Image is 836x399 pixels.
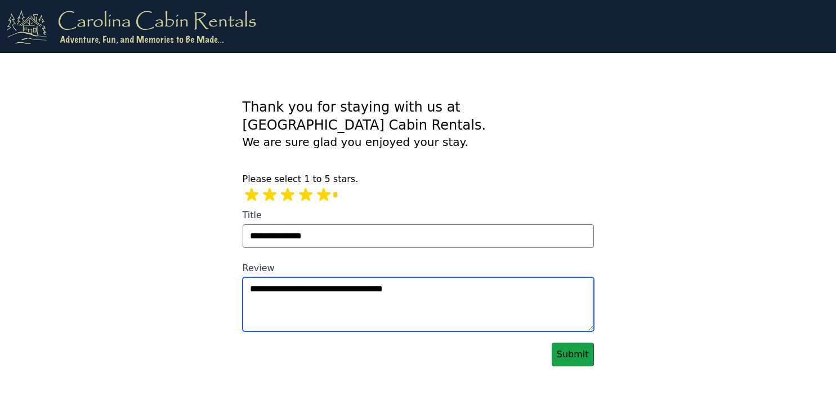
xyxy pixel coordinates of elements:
p: We are sure glad you enjoyed your stay. [243,134,594,159]
textarea: Review [243,277,594,331]
input: Title [243,224,594,248]
p: Please select 1 to 5 stars. [243,172,594,186]
span: Review [243,263,275,273]
span: Title [243,210,262,220]
a: Submit [552,343,594,366]
img: logo.png [7,9,256,44]
h1: Thank you for staying with us at [GEOGRAPHIC_DATA] Cabin Rentals. [243,98,594,134]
